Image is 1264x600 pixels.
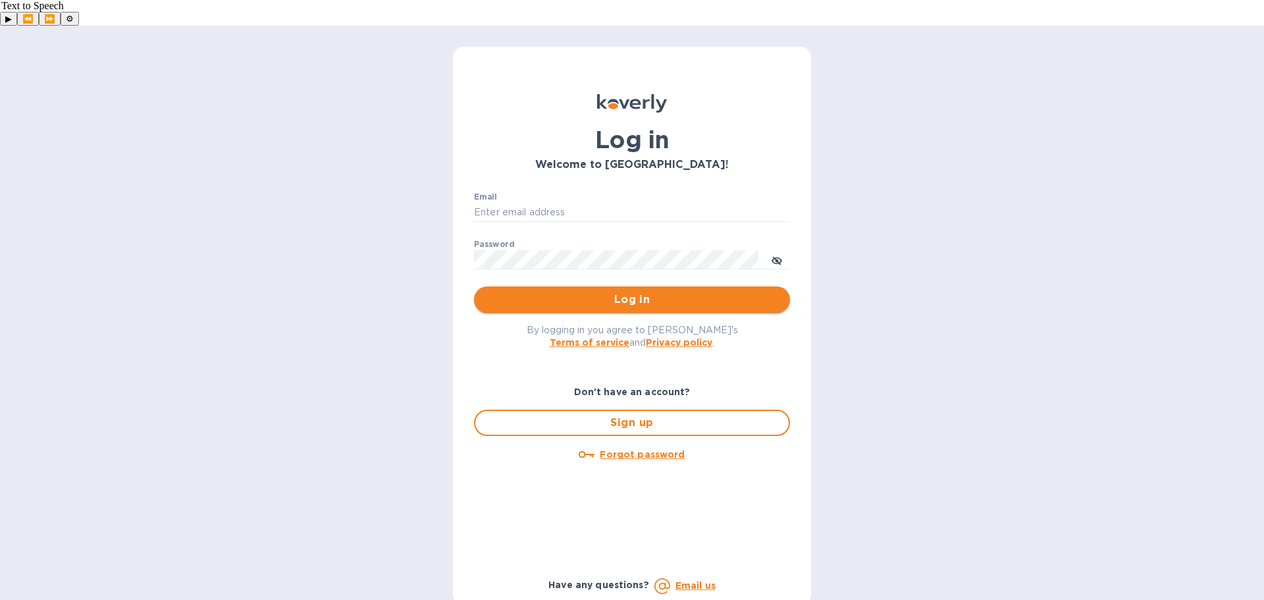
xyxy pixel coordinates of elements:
span: Sign up [486,415,778,431]
b: Have any questions? [548,580,649,590]
button: Sign up [474,410,790,436]
button: Previous [17,12,39,26]
h1: Log in [474,126,790,153]
u: Forgot password [600,449,685,460]
a: Privacy policy [646,337,712,348]
span: Log in [485,292,779,308]
a: Email us [675,580,716,591]
span: By logging in you agree to [PERSON_NAME]'s and . [527,325,738,348]
a: Terms of service [550,337,629,348]
button: Forward [39,12,61,26]
button: Settings [61,12,79,26]
input: Enter email address [474,203,790,223]
b: Don't have an account? [574,387,691,397]
label: Email [474,193,497,201]
label: Password [474,240,514,248]
h3: Welcome to [GEOGRAPHIC_DATA]! [474,159,790,171]
button: Log in [474,286,790,313]
img: Koverly [597,94,667,113]
button: toggle password visibility [764,246,790,273]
